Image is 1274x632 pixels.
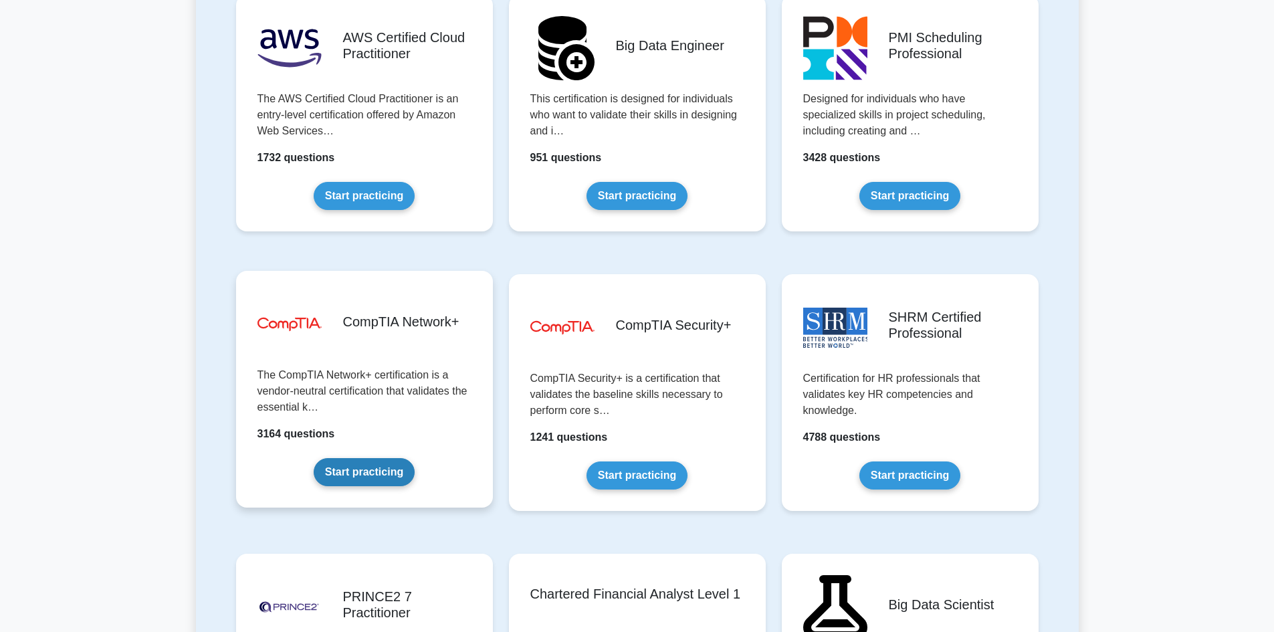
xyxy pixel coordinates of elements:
a: Start practicing [859,461,960,490]
a: Start practicing [587,461,687,490]
a: Start practicing [314,458,415,486]
a: Start practicing [587,182,687,210]
a: Start practicing [859,182,960,210]
a: Start practicing [314,182,415,210]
